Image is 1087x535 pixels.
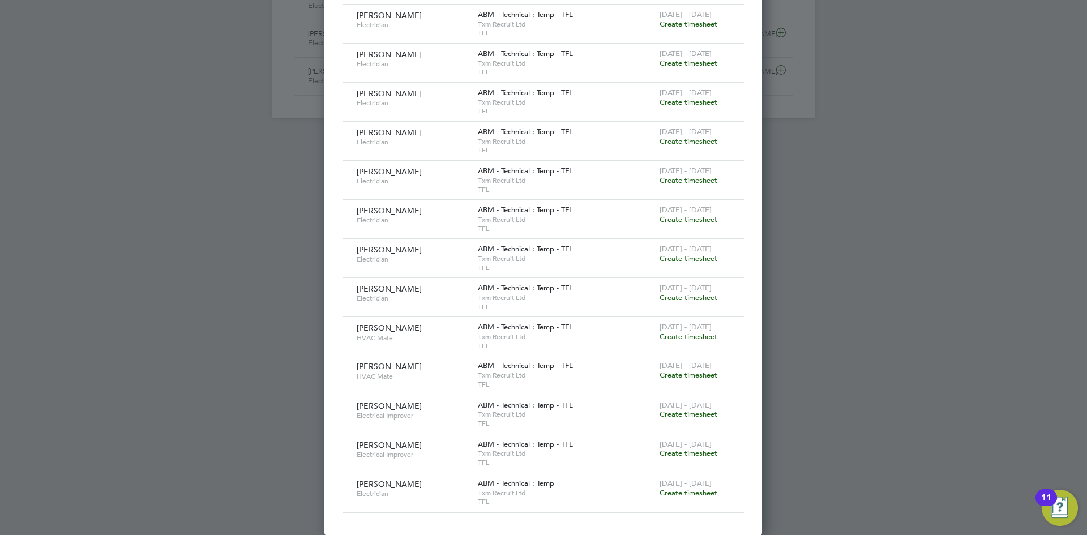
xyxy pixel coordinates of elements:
span: ABM - Technical : Temp - TFL [478,127,573,136]
span: [PERSON_NAME] [357,127,422,138]
span: [DATE] - [DATE] [660,322,712,332]
div: 11 [1041,498,1051,512]
span: TFL [478,341,654,350]
span: Create timesheet [660,215,717,224]
span: TFL [478,458,654,467]
span: Txm Recruit Ltd [478,254,654,263]
span: ABM - Technical : Temp - TFL [478,283,573,293]
span: TFL [478,224,654,233]
span: Electrical Improver [357,411,469,420]
span: TFL [478,106,654,115]
span: [DATE] - [DATE] [660,400,712,410]
span: ABM - Technical : Temp - TFL [478,244,573,254]
span: Electrician [357,59,469,69]
span: [PERSON_NAME] [357,10,422,20]
span: [PERSON_NAME] [357,245,422,255]
span: TFL [478,67,654,76]
span: HVAC Mate [357,333,469,343]
span: Txm Recruit Ltd [478,20,654,29]
span: TFL [478,145,654,155]
button: Open Resource Center, 11 new notifications [1042,490,1078,526]
span: Txm Recruit Ltd [478,98,654,107]
span: ABM - Technical : Temp - TFL [478,439,573,449]
span: [DATE] - [DATE] [660,127,712,136]
span: ABM - Technical : Temp - TFL [478,361,573,370]
span: Electrician [357,294,469,303]
span: Create timesheet [660,136,717,146]
span: [DATE] - [DATE] [660,166,712,176]
span: TFL [478,28,654,37]
span: [DATE] - [DATE] [660,244,712,254]
span: [DATE] - [DATE] [660,10,712,19]
span: TFL [478,263,654,272]
span: Txm Recruit Ltd [478,137,654,146]
span: Txm Recruit Ltd [478,489,654,498]
span: Txm Recruit Ltd [478,449,654,458]
span: Txm Recruit Ltd [478,176,654,185]
span: TFL [478,185,654,194]
span: ABM - Technical : Temp - TFL [478,49,573,58]
span: [DATE] - [DATE] [660,478,712,488]
span: Electrician [357,138,469,147]
span: Create timesheet [660,488,717,498]
span: ABM - Technical : Temp - TFL [478,400,573,410]
span: Electrical Improver [357,450,469,459]
span: Electrician [357,99,469,108]
span: [DATE] - [DATE] [660,283,712,293]
span: Create timesheet [660,176,717,185]
span: [DATE] - [DATE] [660,88,712,97]
span: [PERSON_NAME] [357,206,422,216]
span: Txm Recruit Ltd [478,59,654,68]
span: Txm Recruit Ltd [478,371,654,380]
span: Electrician [357,489,469,498]
span: Create timesheet [660,293,717,302]
span: ABM - Technical : Temp [478,478,554,488]
span: Create timesheet [660,332,717,341]
span: Txm Recruit Ltd [478,410,654,419]
span: [DATE] - [DATE] [660,205,712,215]
span: [PERSON_NAME] [357,401,422,411]
span: Create timesheet [660,97,717,107]
span: Txm Recruit Ltd [478,332,654,341]
span: Electrician [357,20,469,29]
span: TFL [478,302,654,311]
span: [DATE] - [DATE] [660,49,712,58]
span: Create timesheet [660,409,717,419]
span: [PERSON_NAME] [357,440,422,450]
span: TFL [478,419,654,428]
span: [DATE] - [DATE] [660,361,712,370]
span: [PERSON_NAME] [357,88,422,99]
span: [PERSON_NAME] [357,323,422,333]
span: ABM - Technical : Temp - TFL [478,322,573,332]
span: Electrician [357,216,469,225]
span: ABM - Technical : Temp - TFL [478,88,573,97]
span: Txm Recruit Ltd [478,215,654,224]
span: Create timesheet [660,370,717,380]
span: Create timesheet [660,448,717,458]
span: ABM - Technical : Temp - TFL [478,166,573,176]
span: [PERSON_NAME] [357,361,422,371]
span: HVAC Mate [357,372,469,381]
span: Electrician [357,177,469,186]
span: [DATE] - [DATE] [660,439,712,449]
span: [PERSON_NAME] [357,49,422,59]
span: Electrician [357,255,469,264]
span: TFL [478,497,654,506]
span: [PERSON_NAME] [357,284,422,294]
span: Create timesheet [660,254,717,263]
span: ABM - Technical : Temp - TFL [478,205,573,215]
span: Txm Recruit Ltd [478,293,654,302]
span: Create timesheet [660,19,717,29]
span: TFL [478,380,654,389]
span: ABM - Technical : Temp - TFL [478,10,573,19]
span: [PERSON_NAME] [357,479,422,489]
span: [PERSON_NAME] [357,166,422,177]
span: Create timesheet [660,58,717,68]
